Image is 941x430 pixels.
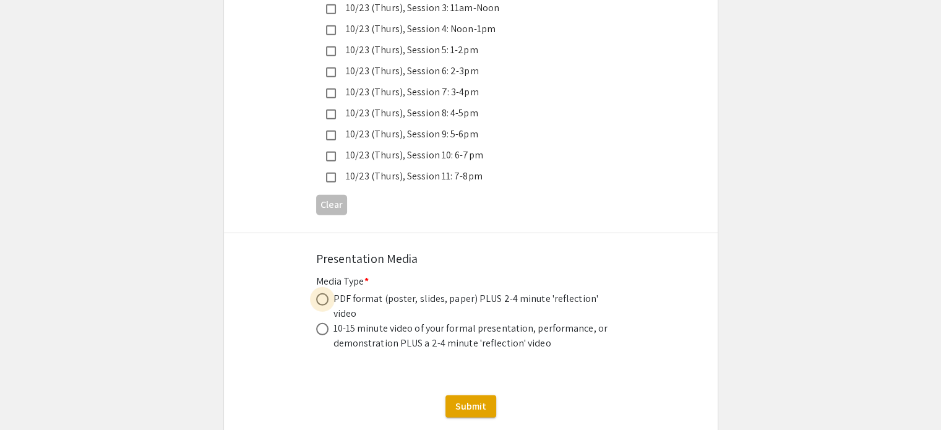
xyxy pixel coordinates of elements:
[333,321,612,351] div: 10-15 minute video of your formal presentation, performance, or demonstration PLUS a 2-4 minute '...
[316,249,625,268] div: Presentation Media
[336,106,596,121] div: 10/23 (Thurs), Session 8: 4-5pm
[336,1,596,15] div: 10/23 (Thurs), Session 3: 11am-Noon
[336,148,596,163] div: 10/23 (Thurs), Session 10: 6-7pm
[316,195,347,215] button: Clear
[336,43,596,58] div: 10/23 (Thurs), Session 5: 1-2pm
[336,85,596,100] div: 10/23 (Thurs), Session 7: 3-4pm
[316,275,369,288] mat-label: Media Type
[336,64,596,79] div: 10/23 (Thurs), Session 6: 2-3pm
[336,22,596,37] div: 10/23 (Thurs), Session 4: Noon-1pm
[455,400,486,413] span: Submit
[336,127,596,142] div: 10/23 (Thurs), Session 9: 5-6pm
[9,374,53,421] iframe: Chat
[445,395,496,418] button: Submit
[333,291,612,321] div: PDF format (poster, slides, paper) PLUS 2-4 minute 'reflection' video
[336,169,596,184] div: 10/23 (Thurs), Session 11: 7-8pm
